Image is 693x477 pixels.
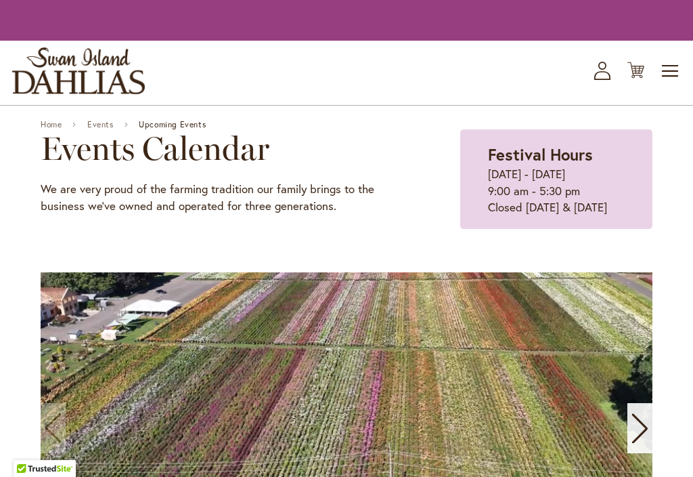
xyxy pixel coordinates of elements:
[12,47,145,94] a: store logo
[10,429,48,467] iframe: Launch Accessibility Center
[488,144,593,165] strong: Festival Hours
[139,120,206,129] span: Upcoming Events
[41,129,393,167] h2: Events Calendar
[87,120,114,129] a: Events
[41,181,393,214] p: We are very proud of the farming tradition our family brings to the business we've owned and oper...
[488,166,625,215] p: [DATE] - [DATE] 9:00 am - 5:30 pm Closed [DATE] & [DATE]
[41,120,62,129] a: Home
